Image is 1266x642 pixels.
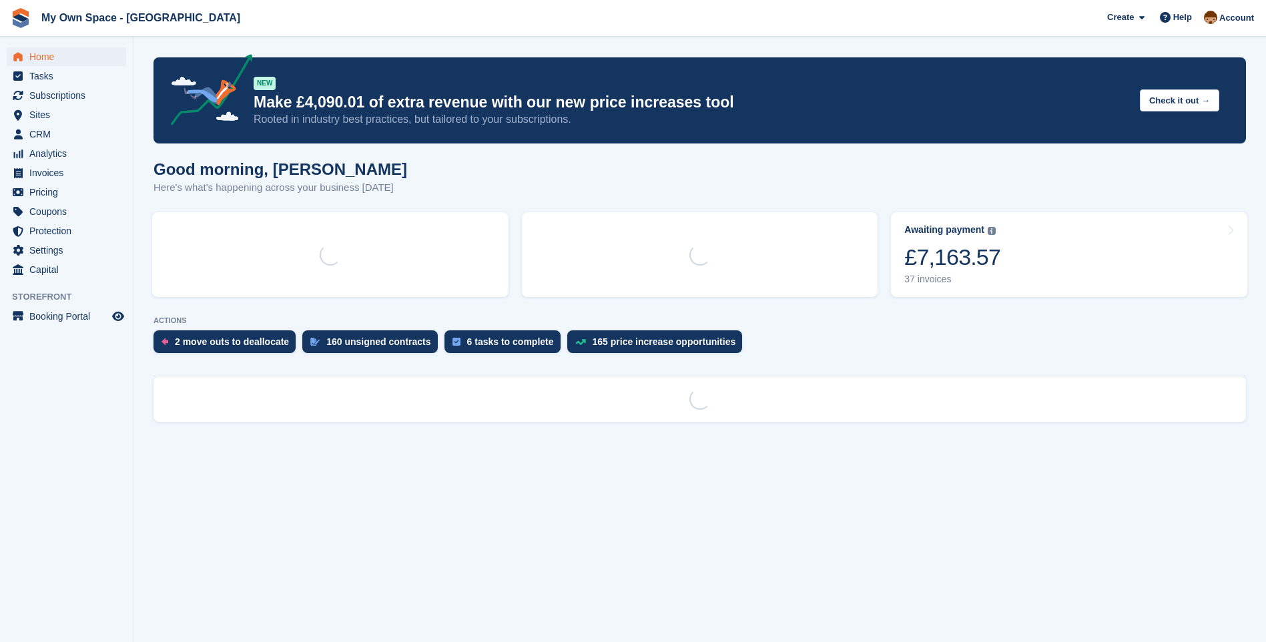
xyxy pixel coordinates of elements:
[1140,89,1219,111] button: Check it out →
[593,336,736,347] div: 165 price increase opportunities
[7,125,126,143] a: menu
[29,47,109,66] span: Home
[1173,11,1192,24] span: Help
[153,160,407,178] h1: Good morning, [PERSON_NAME]
[153,316,1246,325] p: ACTIONS
[29,260,109,279] span: Capital
[254,93,1129,112] p: Make £4,090.01 of extra revenue with our new price increases tool
[29,105,109,124] span: Sites
[7,183,126,202] a: menu
[7,86,126,105] a: menu
[891,212,1247,297] a: Awaiting payment £7,163.57 37 invoices
[153,180,407,196] p: Here's what's happening across your business [DATE]
[254,112,1129,127] p: Rooted in industry best practices, but tailored to your subscriptions.
[1107,11,1134,24] span: Create
[12,290,133,304] span: Storefront
[7,260,126,279] a: menu
[29,222,109,240] span: Protection
[29,183,109,202] span: Pricing
[575,339,586,345] img: price_increase_opportunities-93ffe204e8149a01c8c9dc8f82e8f89637d9d84a8eef4429ea346261dce0b2c0.svg
[904,224,984,236] div: Awaiting payment
[7,164,126,182] a: menu
[36,7,246,29] a: My Own Space - [GEOGRAPHIC_DATA]
[29,86,109,105] span: Subscriptions
[7,105,126,124] a: menu
[1219,11,1254,25] span: Account
[326,336,430,347] div: 160 unsigned contracts
[11,8,31,28] img: stora-icon-8386f47178a22dfd0bd8f6a31ec36ba5ce8667c1dd55bd0f319d3a0aa187defe.svg
[29,164,109,182] span: Invoices
[29,241,109,260] span: Settings
[467,336,554,347] div: 6 tasks to complete
[7,241,126,260] a: menu
[254,77,276,90] div: NEW
[29,202,109,221] span: Coupons
[452,338,460,346] img: task-75834270c22a3079a89374b754ae025e5fb1db73e45f91037f5363f120a921f8.svg
[29,144,109,163] span: Analytics
[567,330,749,360] a: 165 price increase opportunities
[29,125,109,143] span: CRM
[310,338,320,346] img: contract_signature_icon-13c848040528278c33f63329250d36e43548de30e8caae1d1a13099fd9432cc5.svg
[110,308,126,324] a: Preview store
[175,336,289,347] div: 2 move outs to deallocate
[904,244,1000,271] div: £7,163.57
[7,307,126,326] a: menu
[7,67,126,85] a: menu
[444,330,567,360] a: 6 tasks to complete
[162,338,168,346] img: move_outs_to_deallocate_icon-f764333ba52eb49d3ac5e1228854f67142a1ed5810a6f6cc68b1a99e826820c5.svg
[988,227,996,235] img: icon-info-grey-7440780725fd019a000dd9b08b2336e03edf1995a4989e88bcd33f0948082b44.svg
[29,307,109,326] span: Booking Portal
[160,54,253,130] img: price-adjustments-announcement-icon-8257ccfd72463d97f412b2fc003d46551f7dbcb40ab6d574587a9cd5c0d94...
[7,47,126,66] a: menu
[7,202,126,221] a: menu
[1204,11,1217,24] img: Paula Harris
[7,222,126,240] a: menu
[153,330,302,360] a: 2 move outs to deallocate
[904,274,1000,285] div: 37 invoices
[29,67,109,85] span: Tasks
[302,330,444,360] a: 160 unsigned contracts
[7,144,126,163] a: menu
